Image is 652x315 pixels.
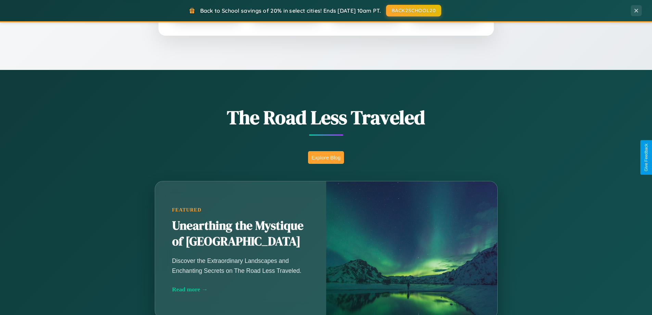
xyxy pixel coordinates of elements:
[172,218,309,250] h2: Unearthing the Mystique of [GEOGRAPHIC_DATA]
[200,7,381,14] span: Back to School savings of 20% in select cities! Ends [DATE] 10am PT.
[172,207,309,213] div: Featured
[172,256,309,275] p: Discover the Extraordinary Landscapes and Enchanting Secrets on The Road Less Traveled.
[121,104,532,131] h1: The Road Less Traveled
[644,144,649,171] div: Give Feedback
[386,5,441,16] button: BACK2SCHOOL20
[308,151,344,164] button: Explore Blog
[172,286,309,293] div: Read more →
